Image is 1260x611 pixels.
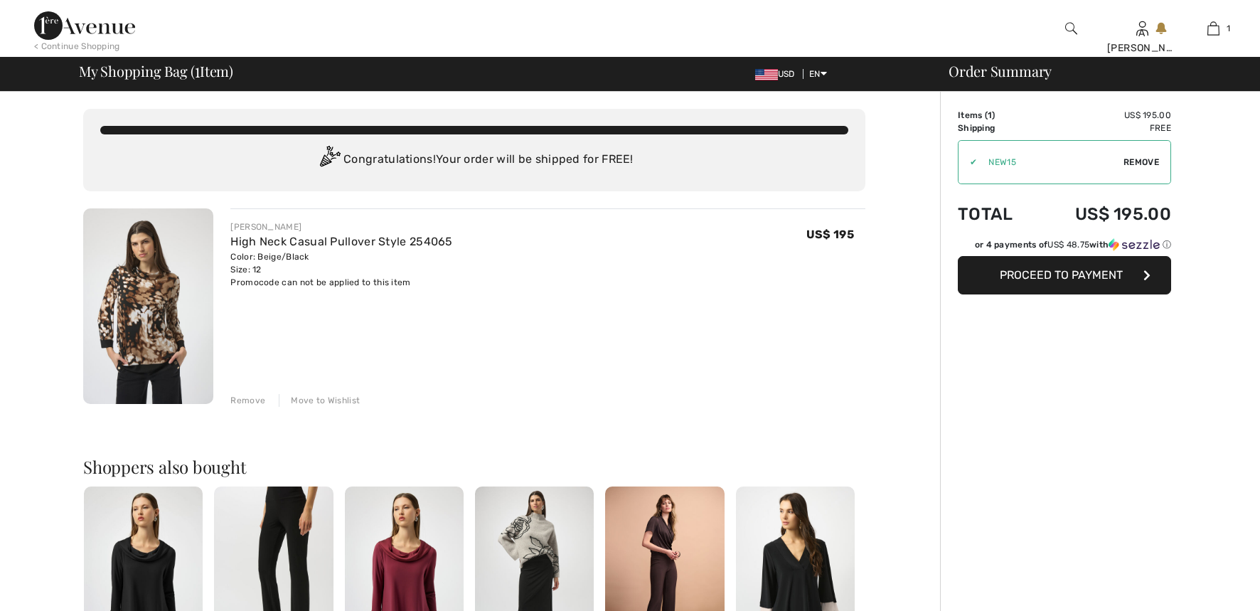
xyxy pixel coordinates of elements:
[958,238,1171,256] div: or 4 payments ofUS$ 48.75withSezzle Click to learn more about Sezzle
[1123,156,1159,169] span: Remove
[975,238,1171,251] div: or 4 payments of with
[1035,109,1171,122] td: US$ 195.00
[1107,26,1177,55] div: A [PERSON_NAME]
[931,64,1251,78] div: Order Summary
[83,208,213,404] img: High Neck Casual Pullover Style 254065
[34,40,120,53] div: < Continue Shopping
[809,69,827,79] span: EN
[1035,190,1171,238] td: US$ 195.00
[230,235,452,248] a: High Neck Casual Pullover Style 254065
[959,156,977,169] div: ✔
[977,141,1123,184] input: Promo code
[958,122,1035,134] td: Shipping
[230,250,452,276] div: Color: Beige/Black Size: 12
[806,228,854,241] span: US$ 195
[1109,238,1160,251] img: Sezzle
[958,109,1035,122] td: Items ( )
[34,11,135,40] img: 1ère Avenue
[279,394,360,407] div: Move to Wishlist
[100,146,848,174] div: Congratulations! Your order will be shipped for FREE!
[83,458,865,475] h2: Shoppers also bought
[1136,20,1148,37] img: My Info
[230,276,452,289] div: Promocode can not be applied to this item
[1178,20,1248,37] a: 1
[1000,268,1123,282] span: Proceed to Payment
[1047,240,1089,250] span: US$ 48.75
[755,69,801,79] span: USD
[195,60,200,79] span: 1
[1136,21,1148,35] a: Sign In
[230,394,265,407] div: Remove
[1227,22,1230,35] span: 1
[1065,20,1077,37] img: search the website
[1207,20,1219,37] img: My Bag
[958,256,1171,294] button: Proceed to Payment
[315,146,343,174] img: Congratulation2.svg
[230,221,452,233] div: [PERSON_NAME]
[79,64,233,78] span: My Shopping Bag ( Item)
[1035,122,1171,134] td: Free
[755,69,778,80] img: US Dollar
[988,110,992,120] span: 1
[958,190,1035,238] td: Total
